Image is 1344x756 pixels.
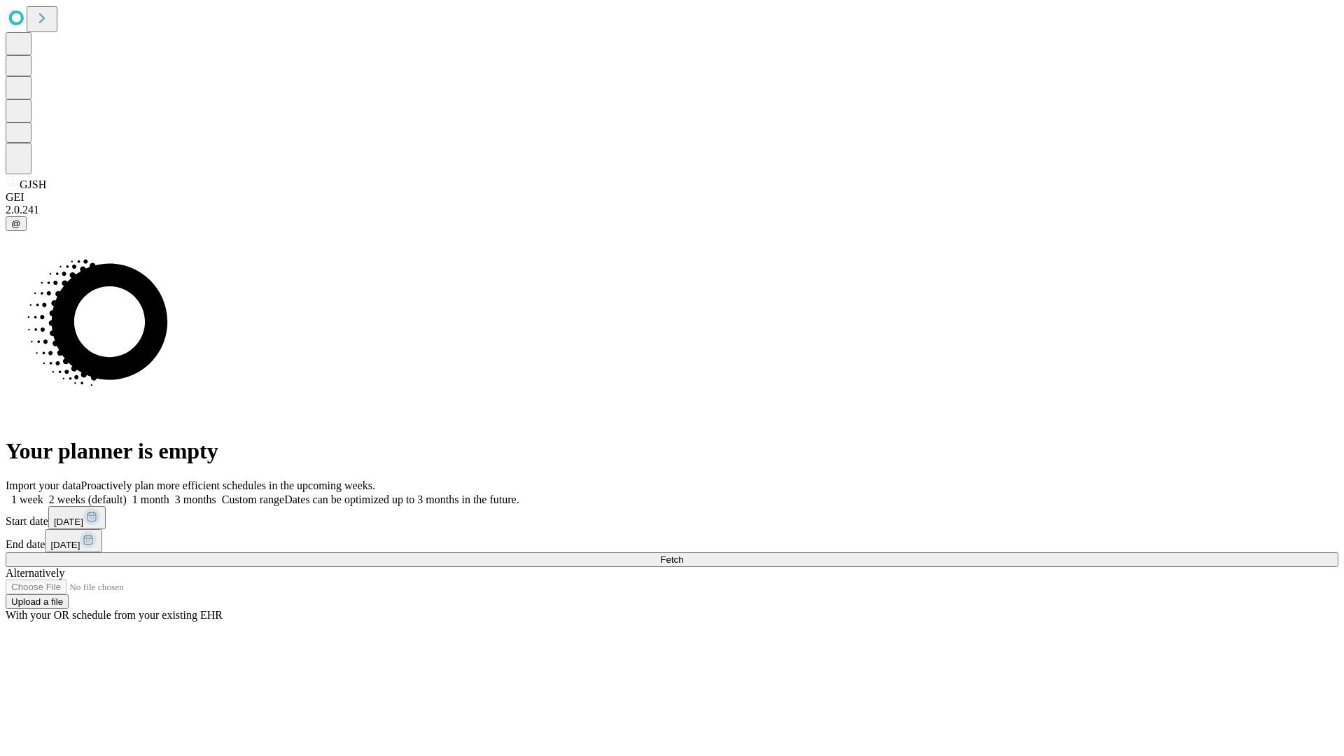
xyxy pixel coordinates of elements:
button: [DATE] [48,506,106,529]
span: 1 week [11,493,43,505]
span: 3 months [175,493,216,505]
span: With your OR schedule from your existing EHR [6,609,223,621]
span: [DATE] [54,517,83,527]
div: End date [6,529,1338,552]
div: 2.0.241 [6,204,1338,216]
button: @ [6,216,27,231]
span: Custom range [222,493,284,505]
span: Proactively plan more efficient schedules in the upcoming weeks. [81,479,375,491]
button: Fetch [6,552,1338,567]
h1: Your planner is empty [6,438,1338,464]
button: [DATE] [45,529,102,552]
span: [DATE] [50,540,80,550]
button: Upload a file [6,594,69,609]
div: Start date [6,506,1338,529]
span: Dates can be optimized up to 3 months in the future. [284,493,519,505]
span: Import your data [6,479,81,491]
span: 2 weeks (default) [49,493,127,505]
span: @ [11,218,21,229]
span: GJSH [20,178,46,190]
span: 1 month [132,493,169,505]
span: Fetch [660,554,683,565]
div: GEI [6,191,1338,204]
span: Alternatively [6,567,64,579]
